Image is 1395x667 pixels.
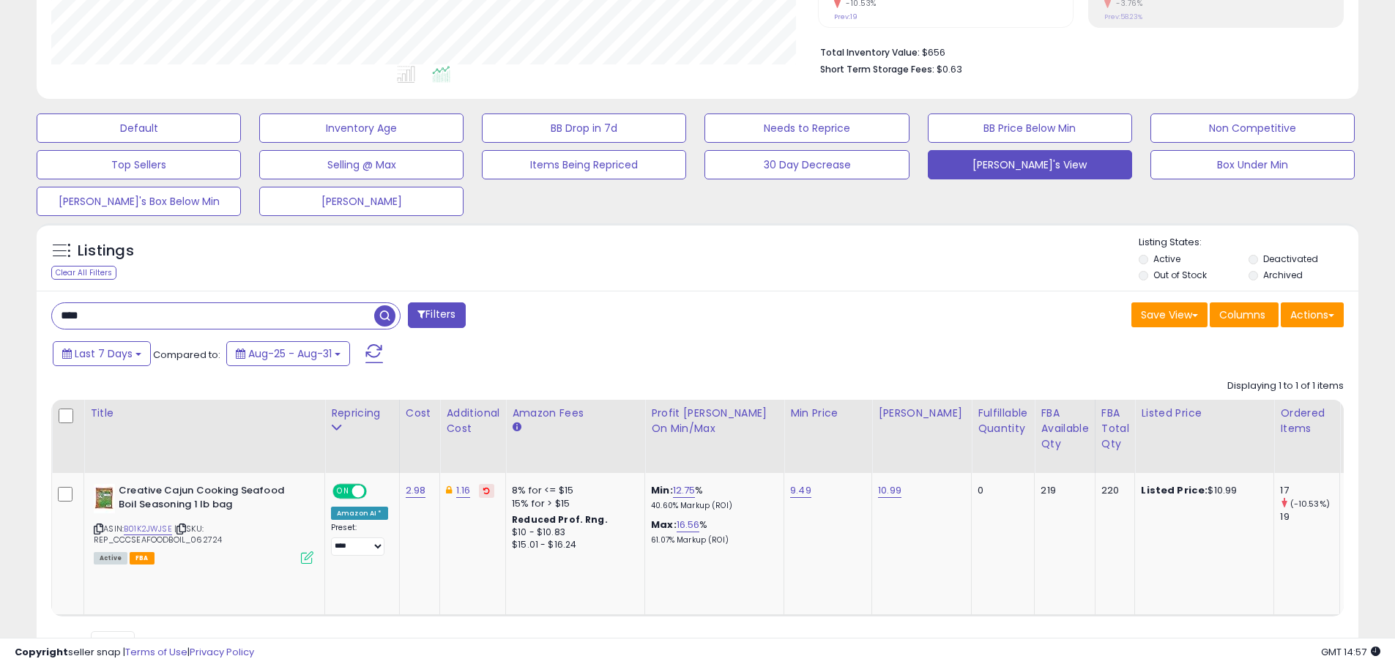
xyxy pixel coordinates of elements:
[1153,269,1207,281] label: Out of Stock
[1321,645,1380,659] span: 2025-09-8 14:57 GMT
[456,483,471,498] a: 1.16
[406,406,434,421] div: Cost
[78,241,134,261] h5: Listings
[51,266,116,280] div: Clear All Filters
[334,485,352,498] span: ON
[1041,406,1088,452] div: FBA Available Qty
[978,406,1028,436] div: Fulfillable Quantity
[331,523,388,556] div: Preset:
[512,406,639,421] div: Amazon Fees
[651,535,773,545] p: 61.07% Markup (ROI)
[406,483,426,498] a: 2.98
[94,484,115,513] img: 51UWgUa-+ML._SL40_.jpg
[512,539,633,551] div: $15.01 - $16.24
[1280,510,1339,523] div: 19
[259,187,464,216] button: [PERSON_NAME]
[1263,269,1303,281] label: Archived
[645,400,784,473] th: The percentage added to the cost of goods (COGS) that forms the calculator for Min & Max prices.
[259,113,464,143] button: Inventory Age
[1141,484,1262,497] div: $10.99
[928,113,1132,143] button: BB Price Below Min
[1153,253,1180,265] label: Active
[37,187,241,216] button: [PERSON_NAME]'s Box Below Min
[512,497,633,510] div: 15% for > $15
[15,646,254,660] div: seller snap | |
[62,636,168,650] span: Show: entries
[651,406,778,436] div: Profit [PERSON_NAME] on Min/Max
[1150,150,1355,179] button: Box Under Min
[331,406,393,421] div: Repricing
[94,552,127,564] span: All listings currently available for purchase on Amazon
[1290,498,1330,510] small: (-10.53%)
[1101,406,1129,452] div: FBA Total Qty
[94,484,313,562] div: ASIN:
[130,552,155,564] span: FBA
[651,483,673,497] b: Min:
[512,526,633,539] div: $10 - $10.83
[651,518,773,545] div: %
[119,484,297,515] b: Creative Cajun Cooking Seafood Boil Seasoning 1 lb bag
[1141,483,1208,497] b: Listed Price:
[512,484,633,497] div: 8% for <= $15
[331,507,388,520] div: Amazon AI *
[124,523,172,535] a: B01K2JWJSE
[226,341,350,366] button: Aug-25 - Aug-31
[704,113,909,143] button: Needs to Reprice
[482,113,686,143] button: BB Drop in 7d
[1280,484,1339,497] div: 17
[704,150,909,179] button: 30 Day Decrease
[1139,236,1358,250] p: Listing States:
[153,348,220,362] span: Compared to:
[820,46,920,59] b: Total Inventory Value:
[1150,113,1355,143] button: Non Competitive
[790,483,811,498] a: 9.49
[75,346,133,361] span: Last 7 Days
[1281,302,1344,327] button: Actions
[1263,253,1318,265] label: Deactivated
[512,421,521,434] small: Amazon Fees.
[1101,484,1124,497] div: 220
[37,113,241,143] button: Default
[677,518,700,532] a: 16.56
[1104,12,1142,21] small: Prev: 58.23%
[928,150,1132,179] button: [PERSON_NAME]'s View
[651,501,773,511] p: 40.60% Markup (ROI)
[1210,302,1279,327] button: Columns
[651,518,677,532] b: Max:
[482,150,686,179] button: Items Being Repriced
[878,483,901,498] a: 10.99
[259,150,464,179] button: Selling @ Max
[408,302,465,328] button: Filters
[125,645,187,659] a: Terms of Use
[834,12,858,21] small: Prev: 19
[446,406,499,436] div: Additional Cost
[1219,308,1265,322] span: Columns
[878,406,965,421] div: [PERSON_NAME]
[820,63,934,75] b: Short Term Storage Fees:
[94,523,222,545] span: | SKU: REP_CCCSEAFOODBOIL_062724
[1041,484,1083,497] div: 219
[15,645,68,659] strong: Copyright
[651,484,773,511] div: %
[365,485,388,498] span: OFF
[978,484,1023,497] div: 0
[1141,406,1268,421] div: Listed Price
[90,406,319,421] div: Title
[512,513,608,526] b: Reduced Prof. Rng.
[820,42,1333,60] li: $656
[53,341,151,366] button: Last 7 Days
[1280,406,1333,436] div: Ordered Items
[37,150,241,179] button: Top Sellers
[1227,379,1344,393] div: Displaying 1 to 1 of 1 items
[1131,302,1208,327] button: Save View
[248,346,332,361] span: Aug-25 - Aug-31
[937,62,962,76] span: $0.63
[673,483,696,498] a: 12.75
[190,645,254,659] a: Privacy Policy
[790,406,866,421] div: Min Price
